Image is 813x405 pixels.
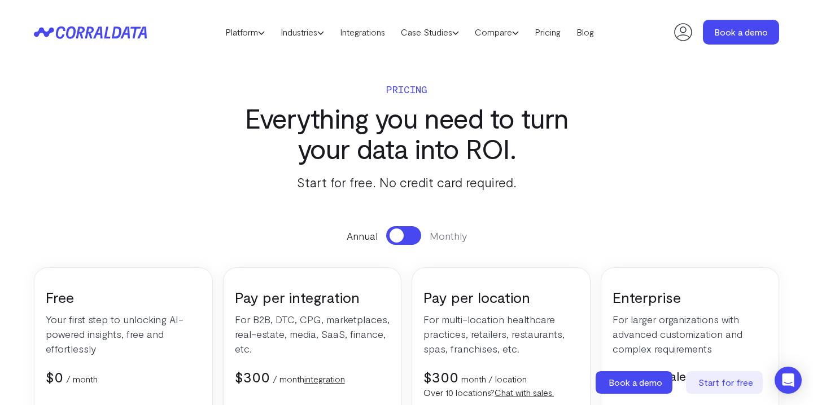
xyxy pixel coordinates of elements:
[467,24,527,41] a: Compare
[235,312,390,356] p: For B2B, DTC, CPG, marketplaces, real-estate, media, SaaS, finance, etc.
[223,103,590,164] h3: Everything you need to turn your data into ROI.
[613,288,768,306] h3: Enterprise
[235,288,390,306] h3: Pay per integration
[423,312,579,356] p: For multi-location healthcare practices, retailers, restaurants, spas, franchises, etc.
[609,377,662,388] span: Book a demo
[223,172,590,192] p: Start for free. No credit card required.
[613,367,768,384] h5: Contact sales
[66,372,98,386] p: / month
[461,372,527,386] p: month / location
[698,377,753,388] span: Start for free
[495,387,554,398] a: Chat with sales.
[775,367,802,394] div: Open Intercom Messenger
[332,24,393,41] a: Integrations
[347,228,378,243] span: Annual
[273,372,345,386] p: / month
[423,288,579,306] h3: Pay per location
[703,20,779,45] a: Book a demo
[223,81,590,97] p: Pricing
[217,24,273,41] a: Platform
[569,24,602,41] a: Blog
[527,24,569,41] a: Pricing
[613,312,768,356] p: For larger organizations with advanced customization and complex requirements
[304,373,345,384] a: integration
[686,371,765,394] a: Start for free
[46,288,201,306] h3: Free
[423,386,579,399] p: Over 10 locations?
[46,368,63,385] span: $0
[430,228,467,243] span: Monthly
[46,312,201,356] p: Your first step to unlocking AI-powered insights, free and effortlessly
[596,371,675,394] a: Book a demo
[423,368,458,385] span: $300
[235,368,270,385] span: $300
[393,24,467,41] a: Case Studies
[273,24,332,41] a: Industries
